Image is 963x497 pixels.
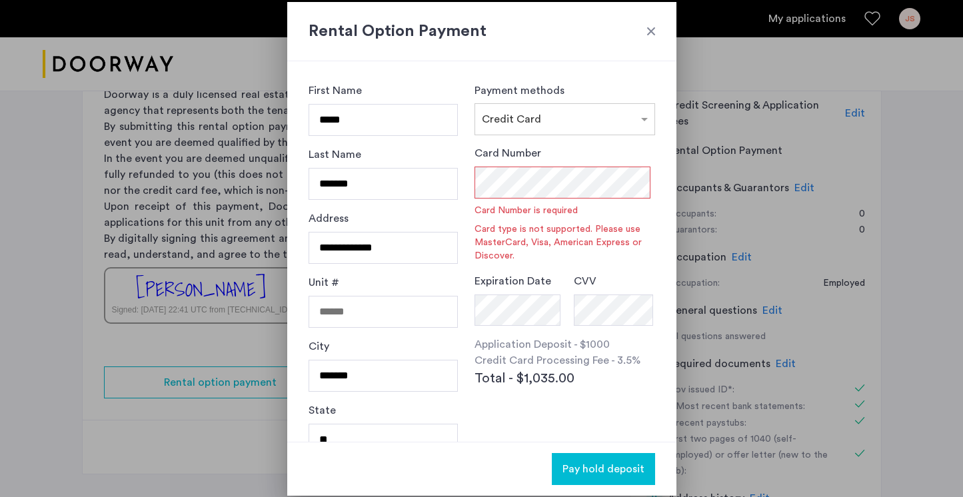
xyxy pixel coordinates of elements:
label: CVV [574,273,596,289]
span: Total - $1,035.00 [475,368,574,388]
p: Credit Card Processing Fee - 3.5% [475,352,654,368]
label: Address [309,211,349,227]
button: button [552,453,655,485]
span: Card Number is required [475,204,654,217]
span: Card type is not supported. Please use MasterCard, Visa, American Express or Discover. [475,223,654,262]
label: City [309,338,329,354]
span: Credit Card [482,114,541,125]
label: Unit # [309,274,339,290]
label: Payment methods [475,85,564,96]
label: State [309,402,336,418]
label: Card Number [475,145,541,161]
h2: Rental Option Payment [309,19,655,43]
span: Pay hold deposit [562,461,644,477]
label: Last Name [309,147,361,163]
label: First Name [309,83,362,99]
p: Application Deposit - $1000 [475,336,654,352]
label: Expiration Date [475,273,551,289]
